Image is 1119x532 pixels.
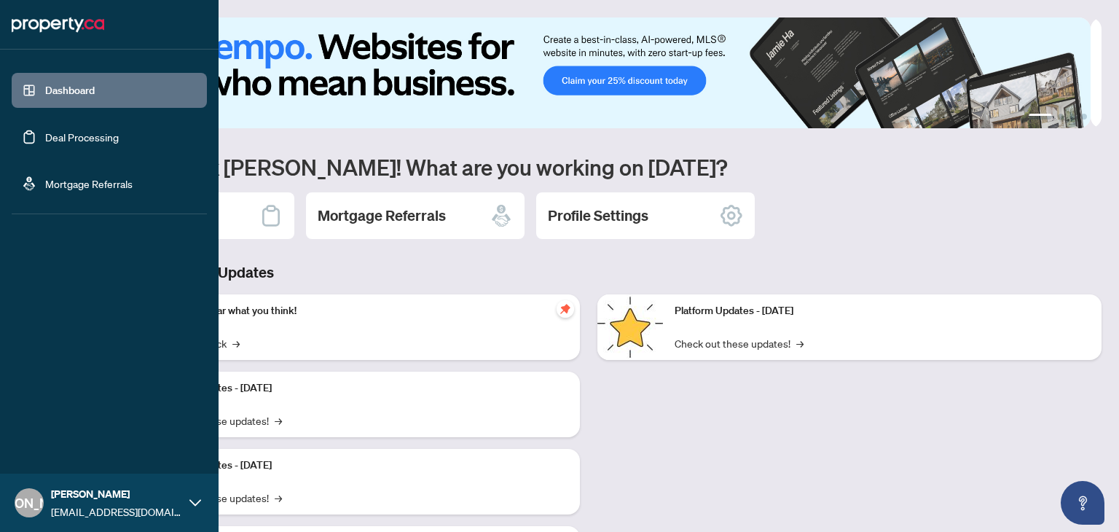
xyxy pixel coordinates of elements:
p: We want to hear what you think! [153,303,568,319]
span: [PERSON_NAME] [51,486,182,502]
button: 2 [1058,114,1064,120]
button: 3 [1069,114,1075,120]
h3: Brokerage & Industry Updates [76,262,1102,283]
a: Check out these updates!→ [675,335,804,351]
span: → [232,335,240,351]
button: Open asap [1061,481,1104,525]
span: [EMAIL_ADDRESS][DOMAIN_NAME] [51,504,182,520]
img: Platform Updates - June 23, 2025 [597,294,663,360]
span: → [275,490,282,506]
span: → [796,335,804,351]
p: Platform Updates - [DATE] [675,303,1090,319]
a: Deal Processing [45,130,119,144]
img: logo [12,13,104,36]
span: pushpin [557,300,574,318]
h2: Profile Settings [548,206,648,226]
p: Platform Updates - [DATE] [153,458,568,474]
img: Slide 0 [76,17,1091,128]
span: → [275,412,282,429]
button: 4 [1081,114,1087,120]
button: 1 [1029,114,1052,120]
a: Mortgage Referrals [45,177,133,190]
p: Platform Updates - [DATE] [153,380,568,396]
h1: Welcome back [PERSON_NAME]! What are you working on [DATE]? [76,153,1102,181]
h2: Mortgage Referrals [318,206,446,226]
a: Dashboard [45,84,95,97]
